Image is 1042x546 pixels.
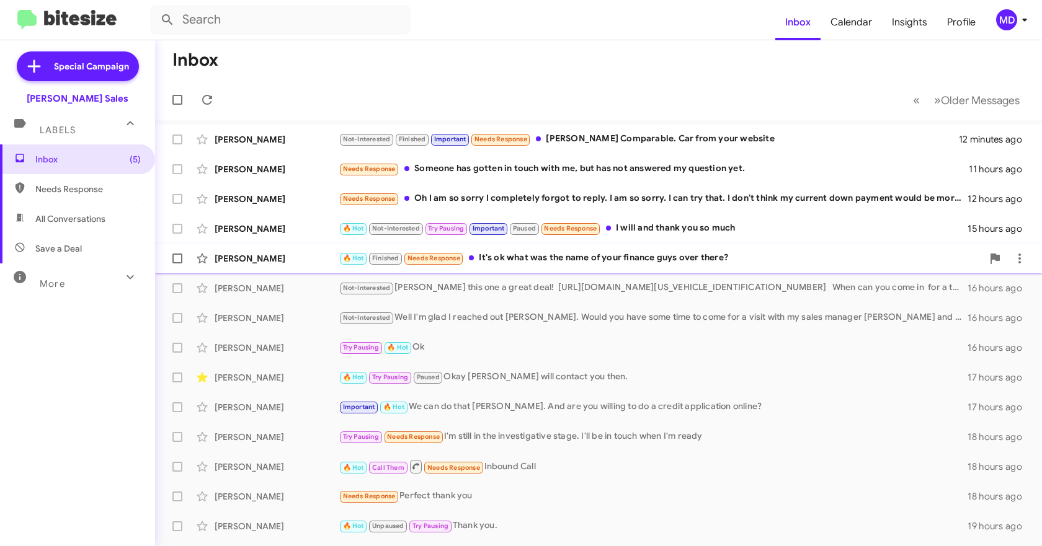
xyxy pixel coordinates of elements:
[968,312,1032,324] div: 16 hours ago
[339,251,982,265] div: It's ok what was the name of your finance guys over there?
[215,341,339,354] div: [PERSON_NAME]
[339,429,968,444] div: I'm still in the investigative stage. I'll be in touch when I'm ready
[434,135,466,143] span: Important
[934,92,941,108] span: »
[339,370,968,384] div: Okay [PERSON_NAME] will contact you then.
[937,4,986,40] a: Profile
[27,92,128,105] div: [PERSON_NAME] Sales
[339,459,968,474] div: Inbound Call
[215,401,339,413] div: [PERSON_NAME]
[882,4,937,40] a: Insights
[996,9,1017,30] div: MD
[387,433,440,441] span: Needs Response
[968,431,1032,443] div: 18 hours ago
[339,310,968,325] div: Well I'm glad I reached out [PERSON_NAME]. Would you have some time to come for a visit with my s...
[215,252,339,265] div: [PERSON_NAME]
[215,371,339,384] div: [PERSON_NAME]
[343,433,379,441] span: Try Pausing
[399,135,426,143] span: Finished
[343,343,379,351] span: Try Pausing
[172,50,218,70] h1: Inbox
[339,221,968,236] div: I will and thank you so much
[215,163,339,175] div: [PERSON_NAME]
[417,373,440,381] span: Paused
[35,153,141,165] span: Inbox
[343,314,391,322] span: Not-Interested
[968,401,1032,413] div: 17 hours ago
[428,224,464,232] span: Try Pausing
[343,254,364,262] span: 🔥 Hot
[343,522,364,530] span: 🔥 Hot
[130,153,141,165] span: (5)
[474,135,527,143] span: Needs Response
[215,282,339,294] div: [PERSON_NAME]
[906,87,927,113] button: Previous
[968,341,1032,354] div: 16 hours ago
[339,489,968,503] div: Perfect thank you
[383,403,404,411] span: 🔥 Hot
[339,340,968,354] div: Ok
[40,278,65,289] span: More
[339,400,968,414] div: We can do that [PERSON_NAME]. And are you willing to do a credit application online?
[343,195,396,203] span: Needs Response
[372,373,408,381] span: Try Pausing
[968,490,1032,503] div: 18 hours ago
[986,9,1028,30] button: MD
[544,224,597,232] span: Needs Response
[339,281,968,295] div: [PERSON_NAME] this one a great deal! [URL][DOMAIN_NAME][US_VEHICLE_IDENTIFICATION_NUMBER] When ca...
[215,520,339,532] div: [PERSON_NAME]
[473,224,505,232] span: Important
[959,133,1032,146] div: 12 minutes ago
[412,522,448,530] span: Try Pausing
[372,224,420,232] span: Not-Interested
[40,125,76,136] span: Labels
[968,520,1032,532] div: 19 hours ago
[343,135,391,143] span: Not-Interested
[906,87,1027,113] nav: Page navigation example
[343,165,396,173] span: Needs Response
[343,464,364,472] span: 🔥 Hot
[215,431,339,443] div: [PERSON_NAME]
[821,4,882,40] a: Calendar
[941,94,1020,107] span: Older Messages
[17,51,139,81] a: Special Campaign
[927,87,1027,113] button: Next
[775,4,821,40] a: Inbox
[372,464,404,472] span: Call Them
[968,282,1032,294] div: 16 hours ago
[968,222,1032,235] div: 15 hours ago
[343,284,391,292] span: Not-Interested
[339,132,959,146] div: [PERSON_NAME] Comparable. Car from your website
[343,492,396,500] span: Needs Response
[372,254,399,262] span: Finished
[913,92,920,108] span: «
[343,224,364,232] span: 🔥 Hot
[387,343,408,351] span: 🔥 Hot
[427,464,480,472] span: Needs Response
[150,5,411,35] input: Search
[215,133,339,146] div: [PERSON_NAME]
[969,163,1032,175] div: 11 hours ago
[54,60,129,73] span: Special Campaign
[339,162,969,176] div: Someone has gotten in touch with me, but has not answered my question yet.
[968,460,1032,473] div: 18 hours ago
[35,183,141,195] span: Needs Response
[35,213,105,225] span: All Conversations
[407,254,460,262] span: Needs Response
[513,224,536,232] span: Paused
[968,371,1032,384] div: 17 hours ago
[215,312,339,324] div: [PERSON_NAME]
[215,460,339,473] div: [PERSON_NAME]
[215,193,339,205] div: [PERSON_NAME]
[35,242,82,255] span: Save a Deal
[339,519,968,533] div: Thank you.
[215,490,339,503] div: [PERSON_NAME]
[343,403,375,411] span: Important
[215,222,339,235] div: [PERSON_NAME]
[339,192,968,206] div: Oh I am so sorry I completely forgot to reply. I am so sorry. I can try that. I don't think my cu...
[343,373,364,381] span: 🔥 Hot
